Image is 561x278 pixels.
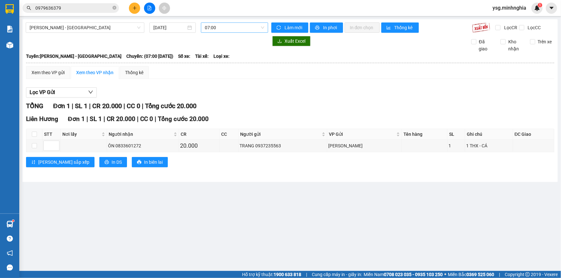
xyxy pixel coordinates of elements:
span: caret-down [549,5,555,11]
span: CC 0 [140,115,153,123]
th: ĐC Giao [513,129,554,140]
span: SL 1 [90,115,102,123]
sup: 1 [12,220,14,222]
span: aim [162,6,167,10]
button: Lọc VP Gửi [26,87,97,98]
span: CR 20.000 [92,102,122,110]
th: Ghi chú [465,129,513,140]
img: solution-icon [6,26,13,32]
b: Tuyến: [PERSON_NAME] - [GEOGRAPHIC_DATA] [26,54,122,59]
th: SL [448,129,465,140]
span: phone [37,23,42,29]
div: TRANG 0937235563 [240,142,326,149]
div: [PERSON_NAME] [328,142,401,149]
span: | [142,102,143,110]
img: warehouse-icon [6,221,13,228]
span: Trên xe [535,38,555,45]
button: sort-ascending[PERSON_NAME] sắp xếp [26,157,95,167]
span: bar-chart [386,25,392,30]
th: CR [179,129,220,140]
span: CC 0 [127,102,140,110]
span: notification [7,250,13,256]
span: Hỗ trợ kỹ thuật: [242,271,301,278]
input: Tìm tên, số ĐT hoặc mã đơn [35,4,111,12]
img: warehouse-icon [6,42,13,48]
span: Số xe: [178,53,190,60]
button: syncLàm mới [271,22,308,33]
span: question-circle [7,236,13,242]
span: environment [37,15,42,21]
b: [PERSON_NAME] [37,4,91,12]
span: Tài xế: [195,53,209,60]
span: printer [104,160,109,165]
span: | [72,102,73,110]
td: VP Phan Rí [327,140,402,152]
span: printer [315,25,321,30]
span: printer [137,160,141,165]
sup: 1 [538,3,542,7]
strong: 1900 633 818 [274,272,301,277]
div: Thống kê [125,69,143,76]
img: logo-vxr [5,4,14,14]
div: Xem theo VP nhận [76,69,113,76]
span: ysg.minhnghia [487,4,531,12]
span: Miền Bắc [448,271,494,278]
button: plus [129,3,140,14]
span: ⚪️ [444,273,446,276]
span: Xuất Excel [285,38,305,45]
span: | [86,115,88,123]
span: | [123,102,125,110]
div: 20.000 [180,141,218,150]
span: Người gửi [240,131,321,138]
button: bar-chartThống kê [381,22,419,33]
span: 1 [539,3,541,7]
th: Tên hàng [402,129,448,140]
span: In DS [112,159,122,166]
span: Tổng cước 20.000 [158,115,209,123]
span: TỔNG [26,102,43,110]
span: Đã giao [476,38,496,52]
input: 11/09/2025 [153,24,186,31]
span: Miền Nam [364,271,443,278]
span: Đơn 1 [53,102,70,110]
span: sort-ascending [31,160,36,165]
span: Kho nhận [506,38,525,52]
span: Phan Rí - Sài Gòn [30,23,140,32]
span: close-circle [113,6,116,10]
span: Thống kê [394,24,414,31]
span: In phơi [323,24,338,31]
span: Liên Hương [26,115,58,123]
span: Chuyến: (07:00 [DATE]) [126,53,173,60]
img: icon-new-feature [534,5,540,11]
span: CR 20.000 [107,115,135,123]
span: SL 1 [75,102,87,110]
span: file-add [147,6,152,10]
li: 01 [PERSON_NAME] [3,14,122,22]
span: | [499,271,500,278]
span: Cung cấp máy in - giấy in: [312,271,362,278]
th: CC [220,129,239,140]
span: | [155,115,156,123]
button: downloadXuất Excel [272,36,311,46]
span: Loại xe: [213,53,230,60]
span: Tổng cước 20.000 [145,102,196,110]
span: In biên lai [144,159,163,166]
img: 9k= [472,22,490,33]
th: STT [42,129,61,140]
span: Người nhận [109,131,172,138]
span: Đơn 1 [68,115,85,123]
span: Làm mới [285,24,303,31]
span: 07:00 [205,23,264,32]
span: | [104,115,105,123]
button: In đơn chọn [345,22,380,33]
strong: 0369 525 060 [466,272,494,277]
span: Lọc CC [525,24,542,31]
span: plus [132,6,137,10]
button: file-add [144,3,155,14]
button: printerIn DS [99,157,127,167]
button: printerIn phơi [310,22,343,33]
span: [PERSON_NAME] sắp xếp [38,159,89,166]
span: download [277,39,282,44]
img: logo.jpg [3,3,35,35]
span: | [137,115,139,123]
